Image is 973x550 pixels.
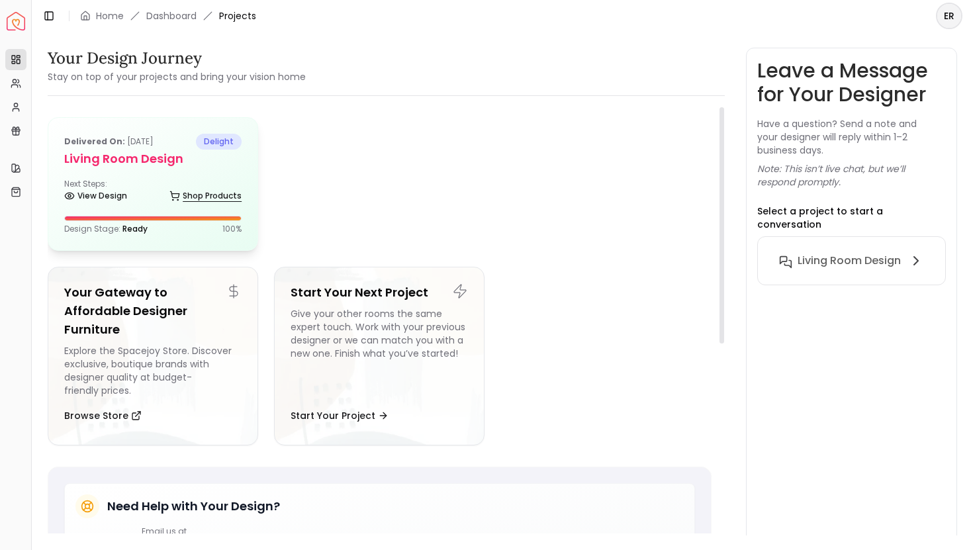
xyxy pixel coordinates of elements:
[196,134,242,150] span: delight
[64,283,242,339] h5: Your Gateway to Affordable Designer Furniture
[96,9,124,23] a: Home
[48,70,306,83] small: Stay on top of your projects and bring your vision home
[219,9,256,23] span: Projects
[274,267,485,445] a: Start Your Next ProjectGive your other rooms the same expert touch. Work with your previous desig...
[757,117,947,157] p: Have a question? Send a note and your designer will reply within 1–2 business days.
[757,59,947,107] h3: Leave a Message for Your Designer
[768,248,935,274] button: Living Room Design
[142,526,234,537] p: Email us at
[222,224,242,234] p: 100 %
[291,307,468,397] div: Give your other rooms the same expert touch. Work with your previous designer or we can match you...
[64,402,142,429] button: Browse Store
[64,179,242,205] div: Next Steps:
[107,497,280,516] h5: Need Help with Your Design?
[64,224,148,234] p: Design Stage:
[936,3,962,29] button: ER
[80,9,256,23] nav: breadcrumb
[757,205,947,231] p: Select a project to start a conversation
[798,253,901,269] h6: Living Room Design
[937,4,961,28] span: ER
[64,136,125,147] b: Delivered on:
[169,187,242,205] a: Shop Products
[64,344,242,397] div: Explore the Spacejoy Store. Discover exclusive, boutique brands with designer quality at budget-f...
[64,134,154,150] p: [DATE]
[48,267,258,445] a: Your Gateway to Affordable Designer FurnitureExplore the Spacejoy Store. Discover exclusive, bout...
[757,162,947,189] p: Note: This isn’t live chat, but we’ll respond promptly.
[64,150,242,168] h5: Living Room Design
[146,9,197,23] a: Dashboard
[7,12,25,30] img: Spacejoy Logo
[122,223,148,234] span: Ready
[64,187,127,205] a: View Design
[48,48,306,69] h3: Your Design Journey
[7,12,25,30] a: Spacejoy
[291,402,389,429] button: Start Your Project
[291,283,468,302] h5: Start Your Next Project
